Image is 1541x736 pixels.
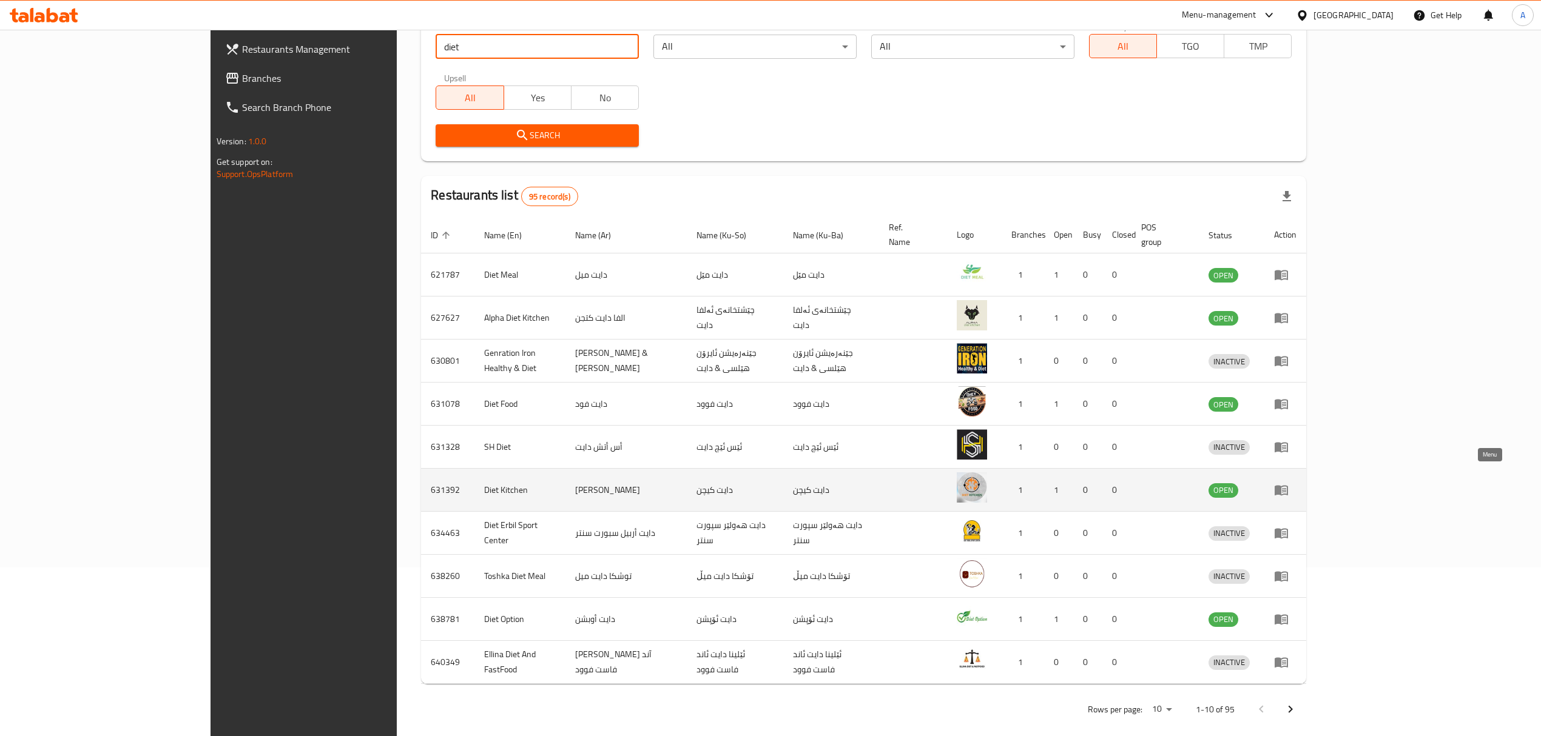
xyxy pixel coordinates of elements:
td: 1 [1002,512,1044,555]
span: Branches [242,71,458,85]
td: 0 [1102,253,1131,296]
div: INACTIVE [1209,440,1250,455]
td: تۆشکا دایت میڵ [687,555,783,598]
td: أس أتش دايت [565,426,687,469]
td: ئێس ئێچ دایت [687,426,783,469]
a: Support.OpsPlatform [217,166,294,182]
td: Genration Iron Healthy & Diet [474,340,565,383]
h2: Restaurants list [431,186,578,206]
td: دایت ئۆپشن [687,598,783,641]
span: INACTIVE [1209,355,1250,369]
button: Yes [504,85,572,110]
span: ID [431,228,454,243]
span: OPEN [1209,398,1238,412]
td: دایت فوود [783,383,880,426]
td: چێشتخانەی ئەلفا دایت [783,296,880,340]
td: 0 [1102,598,1131,641]
img: SH Diet [957,429,987,460]
span: All [441,89,499,107]
td: 1 [1044,469,1073,512]
td: [PERSON_NAME] [565,469,687,512]
button: No [571,85,639,110]
a: Restaurants Management [215,35,468,64]
span: Name (Ku-So) [696,228,762,243]
img: Toshka Diet Meal [957,558,987,589]
span: OPEN [1209,612,1238,626]
div: Total records count [521,187,578,206]
div: Menu [1274,353,1297,368]
div: INACTIVE [1209,526,1250,541]
span: Restaurants Management [242,42,458,56]
td: [PERSON_NAME] & [PERSON_NAME] [565,340,687,383]
img: Diet Option [957,601,987,632]
td: Diet Erbil Sport Center [474,512,565,555]
th: Branches [1002,216,1044,253]
div: Menu [1274,612,1297,626]
th: Open [1044,216,1073,253]
td: چێشتخانەی ئەلفا دایت [687,296,783,340]
td: 1 [1044,383,1073,426]
div: Menu-management [1182,8,1256,22]
td: Diet Meal [474,253,565,296]
td: 0 [1073,426,1102,469]
td: دایت مێل [687,253,783,296]
td: تۆشکا دایت میڵ [783,555,880,598]
span: Search Branch Phone [242,100,458,115]
td: دایت کیچن [687,469,783,512]
td: ئێس ئێچ دایت [783,426,880,469]
td: 1 [1002,641,1044,684]
div: INACTIVE [1209,354,1250,369]
span: INACTIVE [1209,569,1250,583]
td: جێنەرەیشن ئایرۆن هێلسی & دایت [783,340,880,383]
td: 1 [1002,598,1044,641]
td: 0 [1102,296,1131,340]
p: 1-10 of 95 [1196,702,1235,717]
td: 0 [1073,555,1102,598]
td: 0 [1073,641,1102,684]
td: 0 [1102,641,1131,684]
span: No [576,89,634,107]
span: Name (Ku-Ba) [793,228,859,243]
td: دایت فوود [687,383,783,426]
td: دايت ميل [565,253,687,296]
span: A [1520,8,1525,22]
span: Search [445,128,629,143]
button: Search [436,124,639,147]
td: 1 [1044,598,1073,641]
td: 0 [1044,512,1073,555]
img: Diet Meal [957,257,987,287]
td: [PERSON_NAME] آند فاست فوود [565,641,687,684]
span: Ref. Name [889,220,932,249]
div: Menu [1274,569,1297,583]
td: دايت فود [565,383,687,426]
td: 1 [1002,426,1044,469]
span: OPEN [1209,312,1238,326]
div: Export file [1272,182,1301,211]
td: Ellina Diet And FastFood [474,641,565,684]
td: ئێلینا دایت ئاند فاست فوود [783,641,880,684]
span: INACTIVE [1209,526,1250,540]
span: TMP [1229,38,1287,55]
td: 0 [1102,512,1131,555]
div: [GEOGRAPHIC_DATA] [1313,8,1394,22]
p: Rows per page: [1088,702,1142,717]
td: 0 [1073,296,1102,340]
td: الفا دايت كتجن [565,296,687,340]
td: 0 [1044,426,1073,469]
td: 0 [1073,469,1102,512]
td: 0 [1044,641,1073,684]
span: 95 record(s) [522,191,578,202]
td: 0 [1073,253,1102,296]
img: Genration Iron Healthy & Diet [957,343,987,373]
span: Get support on: [217,154,272,170]
td: Diet Kitchen [474,469,565,512]
td: Diet Option [474,598,565,641]
div: Menu [1274,396,1297,411]
td: 1 [1044,296,1073,340]
span: INACTIVE [1209,440,1250,454]
td: 0 [1044,340,1073,383]
td: 0 [1102,426,1131,469]
td: دايت أوبشن [565,598,687,641]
